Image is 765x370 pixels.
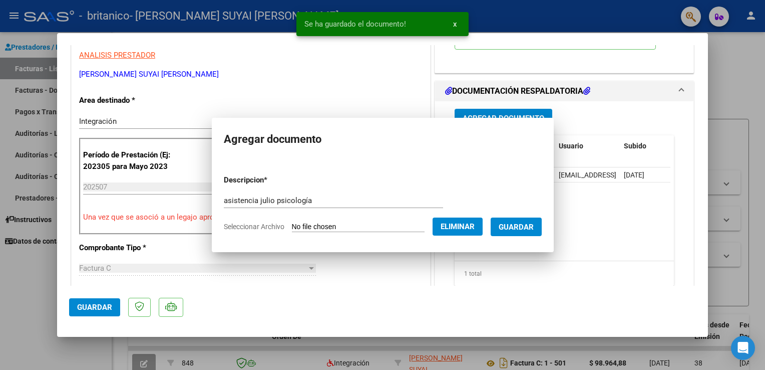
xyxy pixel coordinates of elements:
span: [EMAIL_ADDRESS][DOMAIN_NAME] - [PERSON_NAME] [559,171,728,179]
span: [DATE] [624,171,644,179]
button: Agregar Documento [455,109,552,127]
div: DOCUMENTACIÓN RESPALDATORIA [435,101,693,309]
span: Agregar Documento [463,114,544,123]
span: Guardar [77,303,112,312]
p: Descripcion [224,174,319,186]
p: Area destinado * [79,95,182,106]
span: ANALISIS PRESTADOR [79,51,155,60]
div: Open Intercom Messenger [731,336,755,360]
p: [PERSON_NAME] SUYAI [PERSON_NAME] [79,69,423,80]
datatable-header-cell: Subido [620,135,670,157]
p: Comprobante Tipo * [79,242,182,254]
span: Eliminar [441,222,475,231]
p: Una vez que se asoció a un legajo aprobado no se puede cambiar el período de prestación. [83,212,419,223]
p: Período de Prestación (Ej: 202305 para Mayo 2023 [83,149,184,172]
datatable-header-cell: Usuario [555,135,620,157]
span: Factura C [79,264,111,273]
span: Guardar [499,223,534,232]
h1: DOCUMENTACIÓN RESPALDATORIA [445,85,590,97]
span: Seleccionar Archivo [224,223,284,231]
button: Eliminar [433,218,483,236]
mat-expansion-panel-header: DOCUMENTACIÓN RESPALDATORIA [435,81,693,101]
button: Guardar [491,218,542,236]
span: Se ha guardado el documento! [304,19,406,29]
span: Usuario [559,142,583,150]
h2: Agregar documento [224,130,542,149]
span: Integración [79,117,117,126]
span: x [453,20,457,29]
button: Guardar [69,298,120,316]
datatable-header-cell: Acción [670,135,720,157]
span: Subido [624,142,646,150]
div: 1 total [455,261,674,286]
